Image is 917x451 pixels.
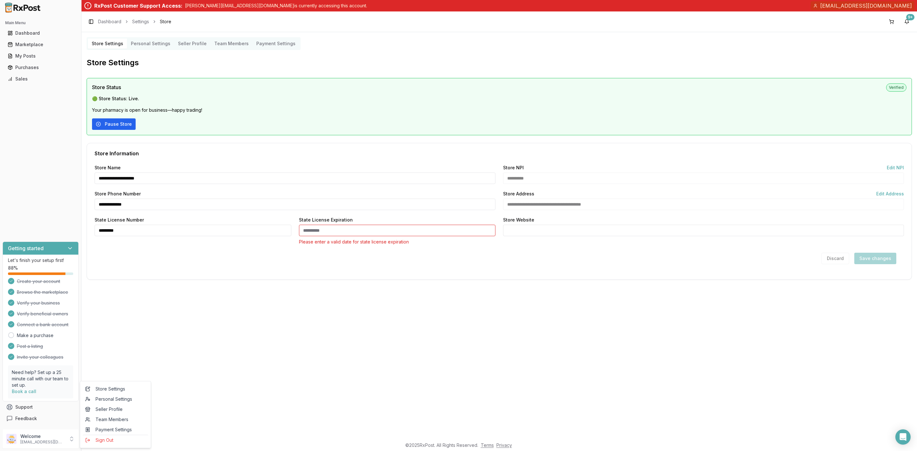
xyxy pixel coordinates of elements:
a: Settings [132,18,149,25]
button: Dashboard [3,28,79,38]
span: Invite your colleagues [17,354,63,360]
span: Store [160,18,171,25]
h2: Store Settings [87,58,912,68]
label: Store Address [503,192,534,196]
span: Browse the marketplace [17,289,68,295]
span: Post a listing [17,343,43,349]
span: Team Members [85,416,146,423]
button: Sign Out [83,435,148,445]
img: RxPost Logo [3,3,43,13]
p: Please enter a valid date for state license expiration [299,239,496,245]
label: State License Expiration [299,218,353,222]
a: Store Settings [83,384,148,394]
span: Connect a bank account [17,321,68,328]
button: My Posts [3,51,79,61]
div: Purchases [8,64,74,71]
span: Seller Profile [85,406,146,412]
a: Book a call [12,389,36,394]
label: Store Name [95,166,121,170]
button: Feedback [3,413,79,424]
a: Team Members [83,414,148,425]
label: Store NPI [503,166,524,170]
nav: breadcrumb [98,18,171,25]
div: Sales [8,76,74,82]
p: Your pharmacy is open for business—happy trading! [92,107,906,113]
div: Dashboard [8,30,74,36]
p: [EMAIL_ADDRESS][DOMAIN_NAME] [20,440,65,445]
a: Marketplace [5,39,76,50]
span: Verify beneficial owners [17,311,68,317]
span: Verify your business [17,300,60,306]
p: [PERSON_NAME][EMAIL_ADDRESS][DOMAIN_NAME] is currently accessing this account. [185,3,367,9]
a: Terms [481,442,494,448]
a: My Posts [5,50,76,62]
a: Sales [5,73,76,85]
a: Dashboard [98,18,121,25]
button: 9+ [902,17,912,27]
button: Team Members [210,39,252,49]
div: Marketplace [8,41,74,48]
button: Pause Store [92,118,136,130]
p: Let's finish your setup first! [8,257,73,264]
span: Feedback [15,415,37,422]
a: Privacy [496,442,512,448]
span: 88 % [8,265,18,271]
a: Purchases [5,62,76,73]
h3: Getting started [8,244,44,252]
button: Payment Settings [252,39,299,49]
div: Open Intercom Messenger [895,429,911,445]
p: Need help? Set up a 25 minute call with our team to set up. [12,369,69,388]
h2: Main Menu [5,20,76,25]
a: Payment Settings [83,425,148,435]
button: Marketplace [3,39,79,50]
span: Personal Settings [85,396,146,402]
label: State License Number [95,218,144,222]
span: Create your account [17,278,60,285]
span: [EMAIL_ADDRESS][DOMAIN_NAME] [820,2,912,10]
div: My Posts [8,53,74,59]
span: Store Status [92,83,121,91]
a: Seller Profile [83,404,148,414]
button: Purchases [3,62,79,73]
span: Payment Settings [85,426,146,433]
p: Welcome [20,433,65,440]
div: RxPost Customer Support Access: [94,2,182,10]
button: Seller Profile [174,39,210,49]
span: Sign Out [85,437,146,443]
p: 🟢 Store Status: Live. [92,95,906,102]
span: Verified [886,83,906,92]
button: Store Settings [88,39,127,49]
a: Make a purchase [17,332,53,339]
button: Support [3,401,79,413]
a: Personal Settings [83,394,148,404]
button: Sales [3,74,79,84]
span: Store Settings [85,386,146,392]
div: Store Information [95,151,904,156]
label: Store Phone Number [95,192,141,196]
a: Dashboard [5,27,76,39]
div: 9+ [906,14,914,20]
label: Store Website [503,218,534,222]
button: Personal Settings [127,39,174,49]
img: User avatar [6,434,17,444]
